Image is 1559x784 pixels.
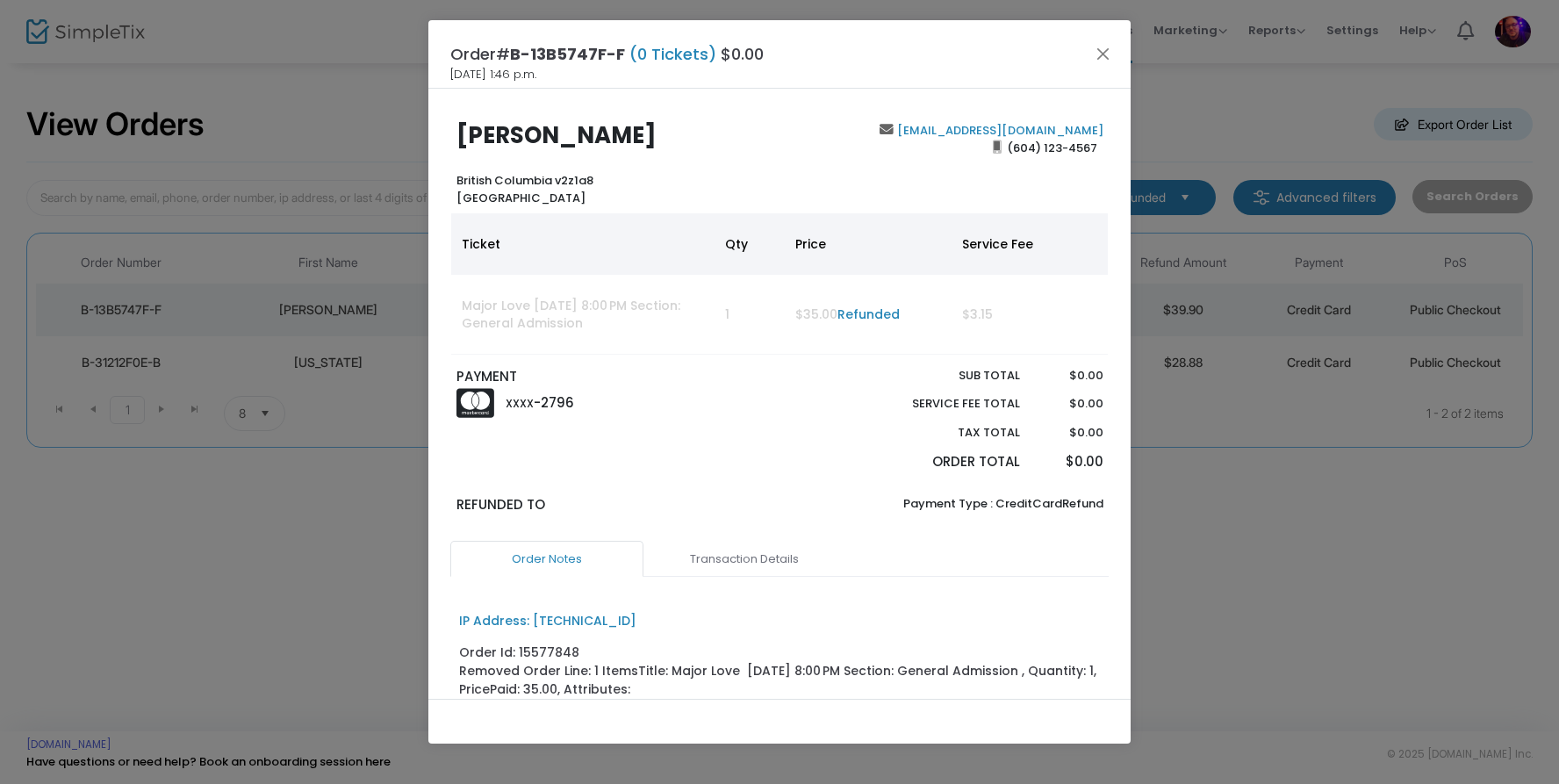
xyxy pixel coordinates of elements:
a: Refunded [837,306,900,323]
td: Major Love [DATE] 8:00 PM Section: General Admission [451,275,715,355]
div: IP Address: [TECHNICAL_ID] [459,612,636,630]
td: $35.00 [785,275,952,355]
button: Close [1092,42,1115,65]
span: (604) 123-4567 [1002,133,1103,162]
th: Price [785,213,952,275]
td: $3.15 [952,275,1057,355]
p: PAYMENT [456,367,772,387]
p: Tax Total [871,424,1020,442]
span: XXXX [506,396,534,411]
p: Service Fee Total [871,395,1020,413]
th: Qty [715,213,785,275]
p: $0.00 [1037,367,1103,385]
h4: Order# $0.00 [450,42,764,66]
span: Payment Type : CreditCardRefund [903,495,1103,512]
a: Order Notes [450,541,643,578]
a: [EMAIL_ADDRESS][DOMAIN_NAME] [894,122,1103,139]
p: $0.00 [1037,424,1103,442]
th: Ticket [451,213,715,275]
p: Sub total [871,367,1020,385]
b: British Columbia v2z1a8 [GEOGRAPHIC_DATA] [456,172,593,206]
th: Service Fee [952,213,1057,275]
b: [PERSON_NAME] [456,119,657,151]
span: [DATE] 1:46 p.m. [450,66,536,83]
p: Order Total [871,452,1020,472]
td: 1 [715,275,785,355]
p: $0.00 [1037,452,1103,472]
div: Data table [451,213,1108,355]
span: B-13B5747F-F [510,43,625,65]
span: (0 Tickets) [625,43,721,65]
p: Refunded to [456,495,772,515]
a: Transaction Details [648,541,841,578]
p: $0.00 [1037,395,1103,413]
div: Order Id: 15577848 Removed Order Line: 1 ItemsTitle: Major Love [DATE] 8:00 PM Section: General A... [459,644,1101,717]
span: -2796 [534,393,574,412]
